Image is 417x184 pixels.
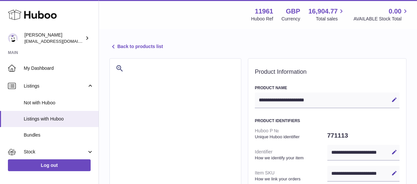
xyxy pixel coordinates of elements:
div: Currency [282,16,300,22]
span: Total sales [316,16,345,22]
div: [PERSON_NAME] [24,32,84,44]
a: Back to products list [109,43,163,51]
strong: How we link your orders [255,176,326,182]
a: 16,904.77 Total sales [308,7,345,22]
span: Listings with Huboo [24,116,94,122]
dt: Identifier [255,146,327,163]
strong: Unique Huboo identifier [255,134,326,140]
dt: Huboo P № [255,125,327,142]
span: 0.00 [389,7,402,16]
h2: Product Information [255,68,400,76]
strong: How we identify your item [255,155,326,161]
span: Not with Huboo [24,100,94,106]
h3: Product Name [255,85,400,91]
span: [EMAIL_ADDRESS][DOMAIN_NAME] [24,39,97,44]
div: Huboo Ref [251,16,273,22]
a: Log out [8,159,91,171]
span: Listings [24,83,87,89]
span: Stock [24,149,87,155]
h3: Product Identifiers [255,118,400,123]
span: My Dashboard [24,65,94,71]
span: Bundles [24,132,94,138]
span: AVAILABLE Stock Total [353,16,409,22]
strong: 11961 [255,7,273,16]
strong: GBP [286,7,300,16]
a: 0.00 AVAILABLE Stock Total [353,7,409,22]
img: internalAdmin-11961@internal.huboo.com [8,33,18,43]
dd: 771113 [327,129,400,143]
span: 16,904.77 [308,7,338,16]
